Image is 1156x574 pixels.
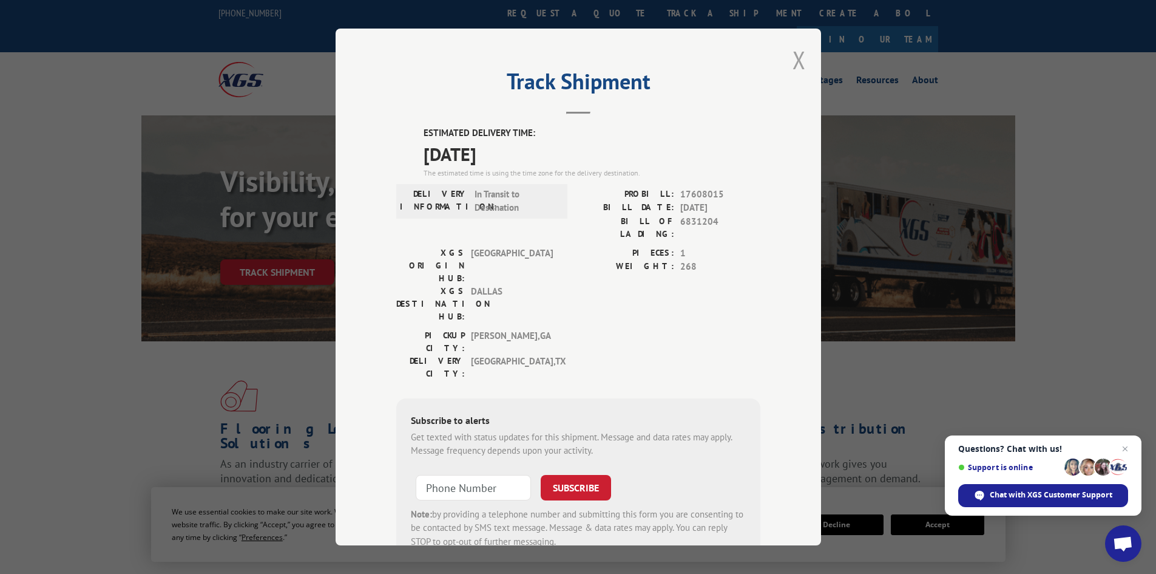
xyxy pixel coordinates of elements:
[958,444,1128,454] span: Questions? Chat with us!
[411,413,746,431] div: Subscribe to alerts
[396,355,465,380] label: DELIVERY CITY:
[958,484,1128,507] div: Chat with XGS Customer Support
[680,247,760,261] span: 1
[411,431,746,458] div: Get texted with status updates for this shipment. Message and data rates may apply. Message frequ...
[680,215,760,241] span: 6831204
[424,168,760,179] div: The estimated time is using the time zone for the delivery destination.
[424,126,760,140] label: ESTIMATED DELIVERY TIME:
[411,508,432,520] strong: Note:
[471,247,553,285] span: [GEOGRAPHIC_DATA]
[396,285,465,323] label: XGS DESTINATION HUB:
[793,44,806,76] button: Close modal
[396,73,760,96] h2: Track Shipment
[990,490,1112,501] span: Chat with XGS Customer Support
[396,247,465,285] label: XGS ORIGIN HUB:
[680,260,760,274] span: 268
[411,508,746,549] div: by providing a telephone number and submitting this form you are consenting to be contacted by SM...
[1118,442,1132,456] span: Close chat
[578,201,674,215] label: BILL DATE:
[471,355,553,380] span: [GEOGRAPHIC_DATA] , TX
[541,475,611,501] button: SUBSCRIBE
[416,475,531,501] input: Phone Number
[400,188,468,215] label: DELIVERY INFORMATION:
[424,140,760,168] span: [DATE]
[958,463,1060,472] span: Support is online
[578,247,674,261] label: PIECES:
[578,215,674,241] label: BILL OF LADING:
[471,285,553,323] span: DALLAS
[471,329,553,355] span: [PERSON_NAME] , GA
[680,201,760,215] span: [DATE]
[578,188,674,202] label: PROBILL:
[1105,525,1141,562] div: Open chat
[475,188,556,215] span: In Transit to Destination
[680,188,760,202] span: 17608015
[396,329,465,355] label: PICKUP CITY:
[578,260,674,274] label: WEIGHT:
